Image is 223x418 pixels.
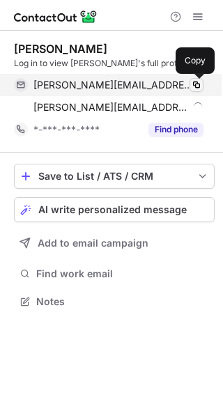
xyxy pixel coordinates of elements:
[36,295,209,308] span: Notes
[14,264,215,284] button: Find work email
[33,79,193,91] span: [PERSON_NAME][EMAIL_ADDRESS][DOMAIN_NAME]
[36,268,209,280] span: Find work email
[38,238,148,249] span: Add to email campaign
[14,164,215,189] button: save-profile-one-click
[14,57,215,70] div: Log in to view [PERSON_NAME]'s full profile
[38,171,190,182] div: Save to List / ATS / CRM
[14,42,107,56] div: [PERSON_NAME]
[38,204,187,215] span: AI write personalized message
[33,101,188,114] span: [PERSON_NAME][EMAIL_ADDRESS][PERSON_NAME][DOMAIN_NAME]
[14,8,98,25] img: ContactOut v5.3.10
[14,197,215,222] button: AI write personalized message
[14,231,215,256] button: Add to email campaign
[14,292,215,311] button: Notes
[148,123,203,137] button: Reveal Button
